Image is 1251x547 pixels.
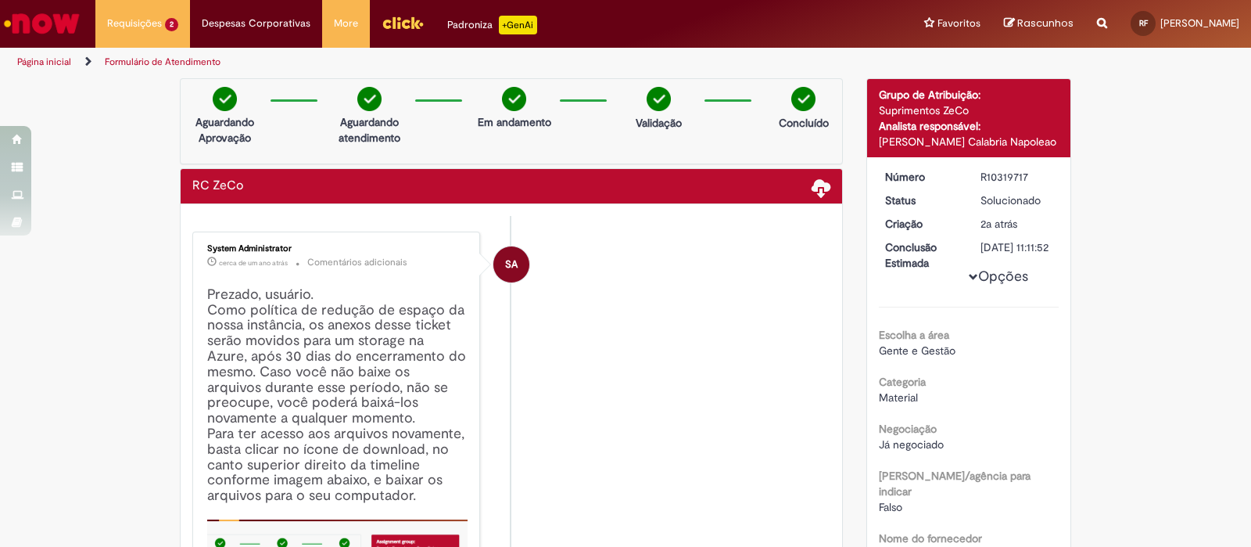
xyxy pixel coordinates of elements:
[12,48,823,77] ul: Trilhas de página
[980,193,1053,208] div: Solucionado
[1160,16,1239,30] span: [PERSON_NAME]
[307,256,407,269] small: Comentários adicionais
[165,18,178,31] span: 2
[812,178,830,196] span: Baixar anexos
[187,114,263,146] p: Aguardando Aprovação
[879,390,918,405] span: Material
[105,56,220,68] a: Formulário de Atendimento
[334,16,358,31] span: More
[382,11,424,34] img: click_logo_yellow_360x200.png
[879,469,1031,498] b: [PERSON_NAME]/agência para indicar
[493,247,529,282] div: System Administrator
[879,344,955,358] span: Gente e Gestão
[213,87,237,111] img: check-circle-green.png
[980,217,1017,231] span: 2a atrás
[207,244,468,254] div: System Administrator
[879,500,902,514] span: Falso
[647,87,671,111] img: check-circle-green.png
[879,437,944,452] span: Já negociado
[499,16,537,34] p: +GenAi
[879,375,926,389] b: Categoria
[505,246,518,283] span: SA
[980,239,1053,255] div: [DATE] 11:11:52
[2,8,82,39] img: ServiceNow
[980,217,1017,231] time: 17/08/2023 15:30:51
[447,16,537,34] div: Padroniza
[879,531,982,545] b: Nome do fornecedor
[879,328,949,342] b: Escolha a área
[873,193,970,208] dt: Status
[357,87,382,111] img: check-circle-green.png
[980,216,1053,232] div: 17/08/2023 15:30:51
[478,114,551,130] p: Em andamento
[332,114,407,146] p: Aguardando atendimento
[1017,16,1074,31] span: Rascunhos
[202,16,310,31] span: Despesas Corporativas
[17,56,71,68] a: Página inicial
[980,169,1053,185] div: R10319717
[219,258,288,268] time: 09/09/2024 15:19:52
[779,115,829,131] p: Concluído
[879,134,1059,149] div: [PERSON_NAME] Calabria Napoleao
[1139,18,1148,28] span: RF
[879,87,1059,103] div: Grupo de Atribuição:
[873,169,970,185] dt: Número
[879,118,1059,134] div: Analista responsável:
[502,87,526,111] img: check-circle-green.png
[937,16,980,31] span: Favoritos
[879,422,937,436] b: Negociação
[219,258,288,268] span: cerca de um ano atrás
[791,87,815,111] img: check-circle-green.png
[192,179,243,193] h2: RC ZeCo Histórico de tíquete
[873,216,970,232] dt: Criação
[879,103,1059,118] div: Suprimentos ZeCo
[873,239,970,271] dt: Conclusão Estimada
[107,16,162,31] span: Requisições
[1004,16,1074,31] a: Rascunhos
[636,115,682,131] p: Validação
